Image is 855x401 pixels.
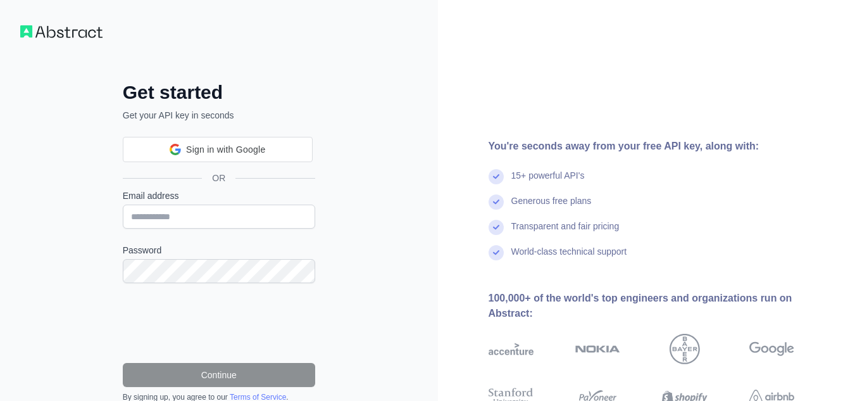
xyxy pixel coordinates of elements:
[670,334,700,364] img: bayer
[511,194,592,220] div: Generous free plans
[123,244,315,257] label: Password
[489,245,504,260] img: check mark
[202,172,235,184] span: OR
[123,81,315,104] h2: Get started
[575,334,620,364] img: nokia
[511,245,627,271] div: World-class technical support
[123,298,315,348] iframe: reCAPTCHA
[123,109,315,122] p: Get your API key in seconds
[511,169,585,194] div: 15+ powerful API's
[20,25,103,38] img: Workflow
[489,169,504,184] img: check mark
[489,334,534,364] img: accenture
[511,220,620,245] div: Transparent and fair pricing
[123,137,313,162] div: Sign in with Google
[489,139,835,154] div: You're seconds away from your free API key, along with:
[489,291,835,321] div: 100,000+ of the world's top engineers and organizations run on Abstract:
[749,334,794,364] img: google
[489,220,504,235] img: check mark
[186,143,265,156] span: Sign in with Google
[123,363,315,387] button: Continue
[489,194,504,210] img: check mark
[123,189,315,202] label: Email address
